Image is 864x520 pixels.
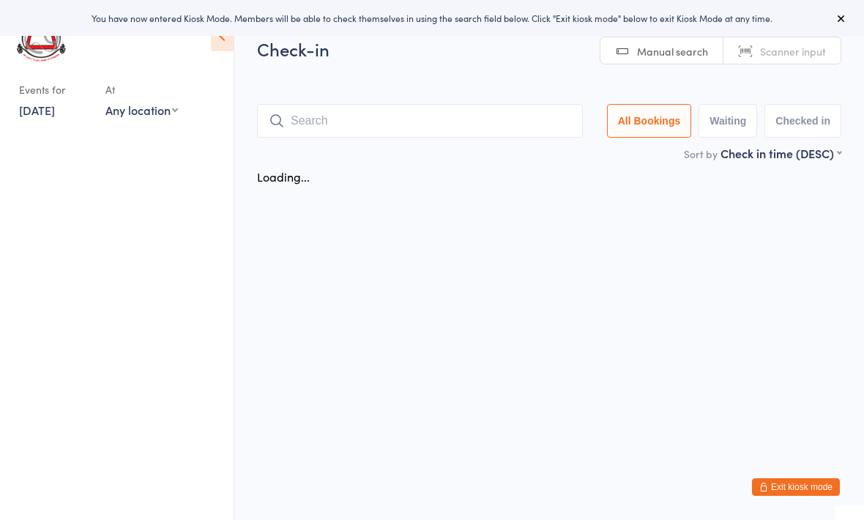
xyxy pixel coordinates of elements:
[15,11,70,63] img: Art of Eight
[607,104,692,138] button: All Bookings
[105,102,178,118] div: Any location
[684,146,718,161] label: Sort by
[23,12,841,24] div: You have now entered Kiosk Mode. Members will be able to check themselves in using the search fie...
[105,78,178,102] div: At
[720,145,841,161] div: Check in time (DESC)
[257,104,583,138] input: Search
[257,168,310,185] div: Loading...
[19,78,91,102] div: Events for
[257,37,841,61] h2: Check-in
[19,102,55,118] a: [DATE]
[760,44,826,59] span: Scanner input
[637,44,708,59] span: Manual search
[699,104,757,138] button: Waiting
[752,478,840,496] button: Exit kiosk mode
[764,104,841,138] button: Checked in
